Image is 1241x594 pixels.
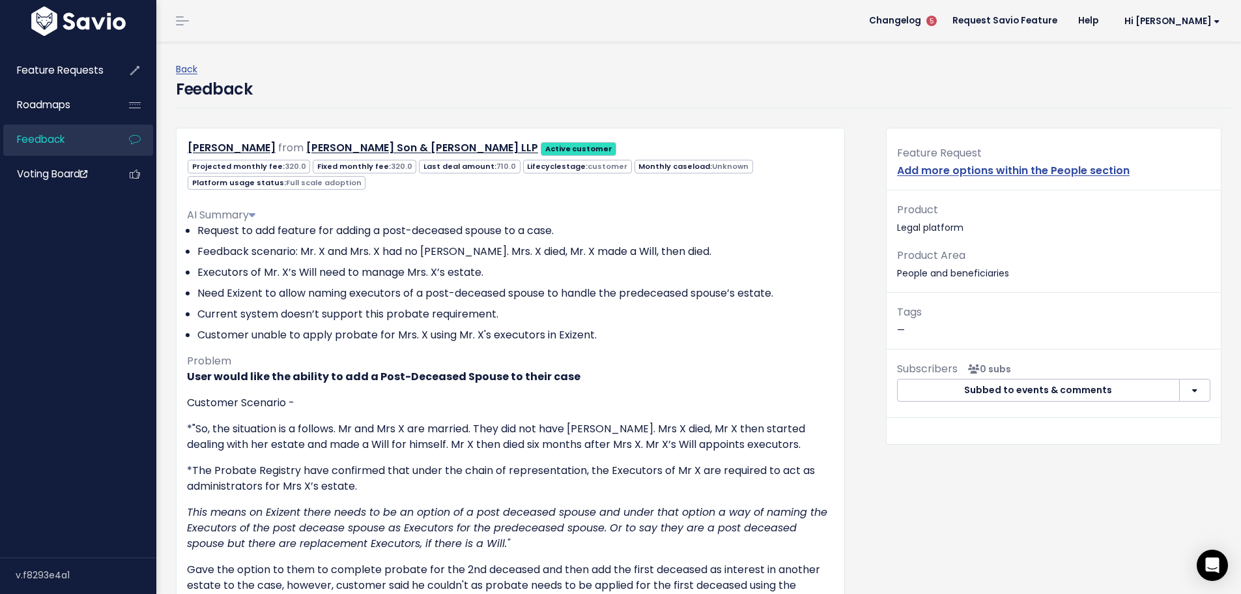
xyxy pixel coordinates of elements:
span: <p><strong>Subscribers</strong><br><br> No subscribers yet<br> </p> [963,363,1011,376]
p: — [897,303,1210,338]
a: Voting Board [3,159,108,189]
li: Feedback scenario: Mr. X and Mrs. X had no [PERSON_NAME]. Mrs. X died, Mr. X made a Will, then died. [197,244,834,260]
span: AI Summary [187,207,255,222]
a: Help [1068,11,1109,31]
div: Open Intercom Messenger [1197,550,1228,581]
em: This means on Exizent there needs to be an option of a post deceased spouse and under that option... [187,505,827,551]
a: Back [176,63,197,76]
span: Full scale adoption [286,177,362,188]
span: Feature Request [897,145,982,160]
div: v.f8293e4a1 [16,558,156,592]
li: Customer unable to apply probate for Mrs. X using Mr. X's executors in Exizent. [197,327,834,343]
a: Hi [PERSON_NAME] [1109,11,1231,31]
span: Feature Requests [17,63,104,77]
span: 5 [926,16,937,26]
a: Feature Requests [3,55,108,85]
span: Roadmaps [17,98,70,111]
li: Need Exizent to allow naming executors of a post-deceased spouse to handle the predeceased spouse... [197,286,834,301]
p: Legal platform [897,201,1210,236]
p: Customer Scenario - [187,395,834,411]
a: Feedback [3,125,108,155]
button: Subbed to events & comments [897,379,1180,402]
li: Executors of Mr. X’s Will need to manage Mrs. X’s estate. [197,265,834,280]
a: [PERSON_NAME] Son & [PERSON_NAME] LLP [306,140,538,155]
p: *"So, the situation is a follows. Mr and Mrs X are married. They did not have [PERSON_NAME]. Mrs ... [187,421,834,453]
span: Problem [187,353,231,368]
strong: User would like the ability to add a Post-Deceased Spouse to their case [187,369,580,384]
span: Fixed monthly fee: [313,160,416,173]
span: Product [897,202,938,217]
a: Add more options within the People section [897,163,1130,178]
p: *The Probate Registry have confirmed that under the chain of representation, the Executors of Mr ... [187,463,834,494]
span: 710.0 [496,161,516,171]
span: Voting Board [17,167,87,181]
span: 320.0 [391,161,412,171]
span: Hi [PERSON_NAME] [1124,16,1220,26]
h4: Feedback [176,78,252,101]
a: Request Savio Feature [942,11,1068,31]
span: Changelog [869,16,921,25]
span: Projected monthly fee: [188,160,310,173]
span: Lifecyclestage: [523,160,632,173]
span: Feedback [17,132,64,146]
span: Platform usage status: [188,176,365,190]
span: from [278,140,304,155]
li: Current system doesn’t support this probate requirement. [197,306,834,322]
p: People and beneficiaries [897,246,1210,282]
img: logo-white.9d6f32f41409.svg [28,7,129,36]
span: customer [588,161,627,171]
span: Subscribers [897,361,958,376]
span: Product Area [897,248,965,263]
li: Request to add feature for adding a post-deceased spouse to a case. [197,223,834,239]
span: Unknown [712,161,749,171]
a: Roadmaps [3,90,108,120]
span: Last deal amount: [419,160,520,173]
span: Tags [897,304,922,319]
strong: Active customer [545,143,612,154]
span: 320.0 [285,161,306,171]
a: [PERSON_NAME] [188,140,276,155]
span: Monthly caseload: [635,160,753,173]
